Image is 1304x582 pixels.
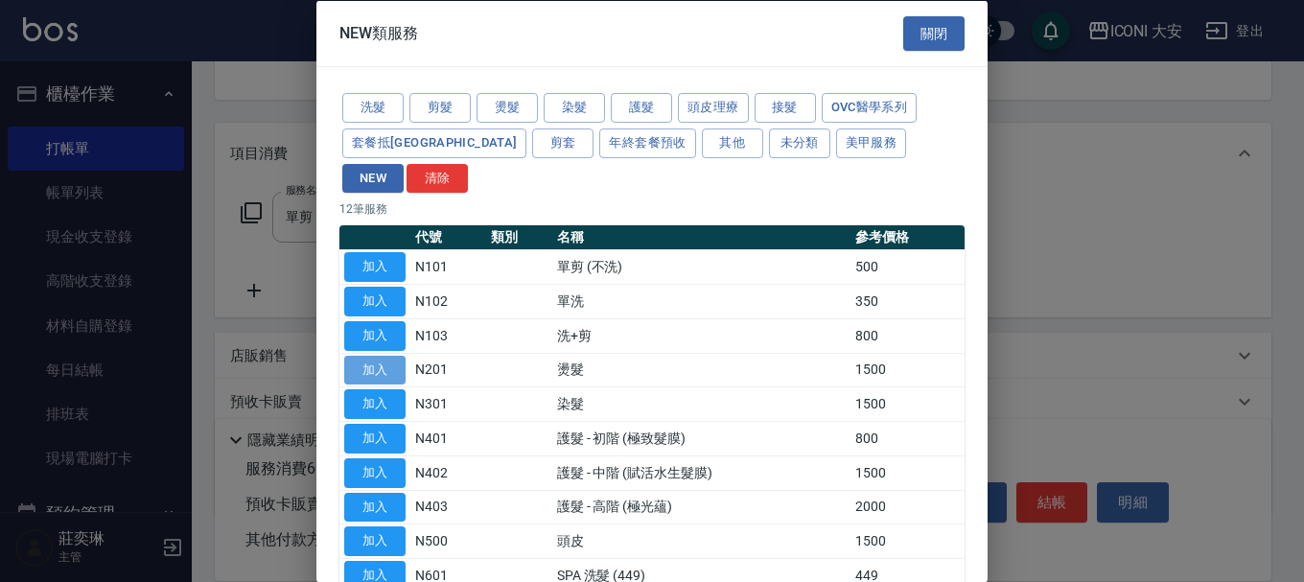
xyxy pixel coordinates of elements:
button: 洗髮 [342,93,404,123]
td: 護髮 - 中階 (賦活水生髮膜) [552,455,850,490]
th: 名稱 [552,225,850,250]
td: 350 [850,284,965,318]
button: 清除 [407,163,468,193]
th: 類別 [486,225,552,250]
td: 1500 [850,455,965,490]
button: 加入 [344,287,406,316]
td: 800 [850,318,965,353]
td: N402 [410,455,486,490]
td: 1500 [850,386,965,421]
td: 1500 [850,353,965,387]
th: 參考價格 [850,225,965,250]
td: N301 [410,386,486,421]
td: N403 [410,490,486,524]
button: 加入 [344,355,406,384]
td: 500 [850,249,965,284]
button: NEW [342,163,404,193]
td: N201 [410,353,486,387]
button: 護髮 [611,93,672,123]
p: 12 筆服務 [339,200,965,218]
td: N103 [410,318,486,353]
td: N102 [410,284,486,318]
td: N101 [410,249,486,284]
td: 單洗 [552,284,850,318]
td: 頭皮 [552,524,850,558]
button: 燙髮 [477,93,538,123]
td: 燙髮 [552,353,850,387]
td: N401 [410,421,486,455]
button: 加入 [344,389,406,419]
button: ovc醫學系列 [822,93,918,123]
button: 剪套 [532,128,594,157]
span: NEW類服務 [339,23,418,42]
button: 加入 [344,252,406,282]
button: 套餐抵[GEOGRAPHIC_DATA] [342,128,526,157]
td: N500 [410,524,486,558]
button: 關閉 [903,15,965,51]
button: 加入 [344,424,406,454]
td: 護髮 - 高階 (極光蘊) [552,490,850,524]
td: 單剪 (不洗) [552,249,850,284]
button: 接髮 [755,93,816,123]
button: 加入 [344,320,406,350]
th: 代號 [410,225,486,250]
button: 剪髮 [409,93,471,123]
button: 加入 [344,492,406,522]
button: 加入 [344,526,406,556]
button: 美甲服務 [836,128,907,157]
button: 染髮 [544,93,605,123]
button: 加入 [344,457,406,487]
td: 2000 [850,490,965,524]
td: 1500 [850,524,965,558]
button: 年終套餐預收 [599,128,695,157]
td: 染髮 [552,386,850,421]
button: 未分類 [769,128,830,157]
td: 800 [850,421,965,455]
button: 頭皮理療 [678,93,749,123]
button: 其他 [702,128,763,157]
td: 洗+剪 [552,318,850,353]
td: 護髮 - 初階 (極致髮膜) [552,421,850,455]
